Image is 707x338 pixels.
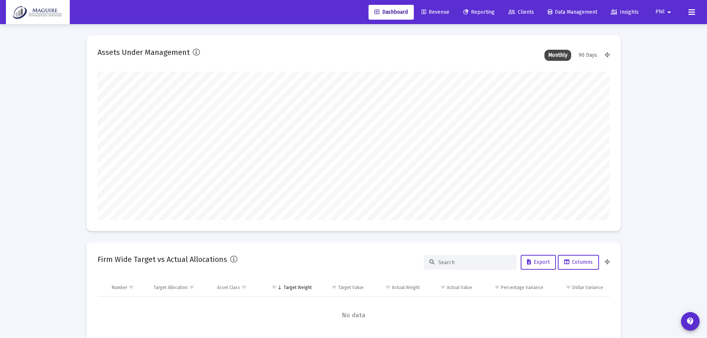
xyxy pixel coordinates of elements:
div: Target Allocation [154,285,188,291]
div: Number [112,285,127,291]
span: Dashboard [374,9,408,15]
span: No data [98,311,610,319]
div: Percentage Variance [501,285,543,291]
a: Dashboard [369,5,414,20]
mat-icon: arrow_drop_down [665,5,674,20]
span: Insights [611,9,639,15]
span: Show filter options for column 'Target Value' [331,285,337,290]
span: Show filter options for column 'Percentage Variance' [494,285,500,290]
span: Show filter options for column 'Target Allocation' [189,285,194,290]
div: Actual Weight [392,285,420,291]
mat-icon: contact_support [686,317,695,326]
h2: Firm Wide Target vs Actual Allocations [98,253,227,265]
button: Columns [558,255,599,270]
td: Column Dollar Variance [549,279,609,296]
td: Column Number [107,279,149,296]
span: Show filter options for column 'Asset Class' [241,285,247,290]
img: Dashboard [12,5,64,20]
span: Reporting [463,9,495,15]
span: Clients [508,9,534,15]
div: Actual Value [447,285,472,291]
span: Show filter options for column 'Number' [128,285,134,290]
span: Show filter options for column 'Actual Value' [440,285,446,290]
td: Column Percentage Variance [477,279,549,296]
div: Target Value [338,285,364,291]
span: Revenue [422,9,449,15]
a: Reporting [457,5,501,20]
a: Insights [605,5,645,20]
span: Data Management [548,9,597,15]
span: Export [527,259,550,265]
a: Data Management [542,5,603,20]
div: 90 Days [575,50,601,61]
span: Columns [564,259,593,265]
h2: Assets Under Management [98,46,190,58]
div: Dollar Variance [572,285,603,291]
td: Column Actual Weight [369,279,425,296]
td: Column Target Allocation [148,279,212,296]
td: Column Target Weight [261,279,317,296]
button: Phil [647,4,683,19]
td: Column Actual Value [425,279,477,296]
div: Data grid [98,279,610,334]
a: Clients [503,5,540,20]
div: Asset Class [217,285,240,291]
span: Phil [655,9,665,15]
a: Revenue [416,5,455,20]
div: Monthly [544,50,571,61]
button: Export [521,255,556,270]
input: Search [438,259,511,266]
span: Show filter options for column 'Actual Weight' [385,285,391,290]
td: Column Target Value [317,279,369,296]
td: Column Asset Class [212,279,261,296]
span: Show filter options for column 'Dollar Variance' [566,285,571,290]
div: Target Weight [284,285,312,291]
span: Show filter options for column 'Target Weight' [271,285,277,290]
